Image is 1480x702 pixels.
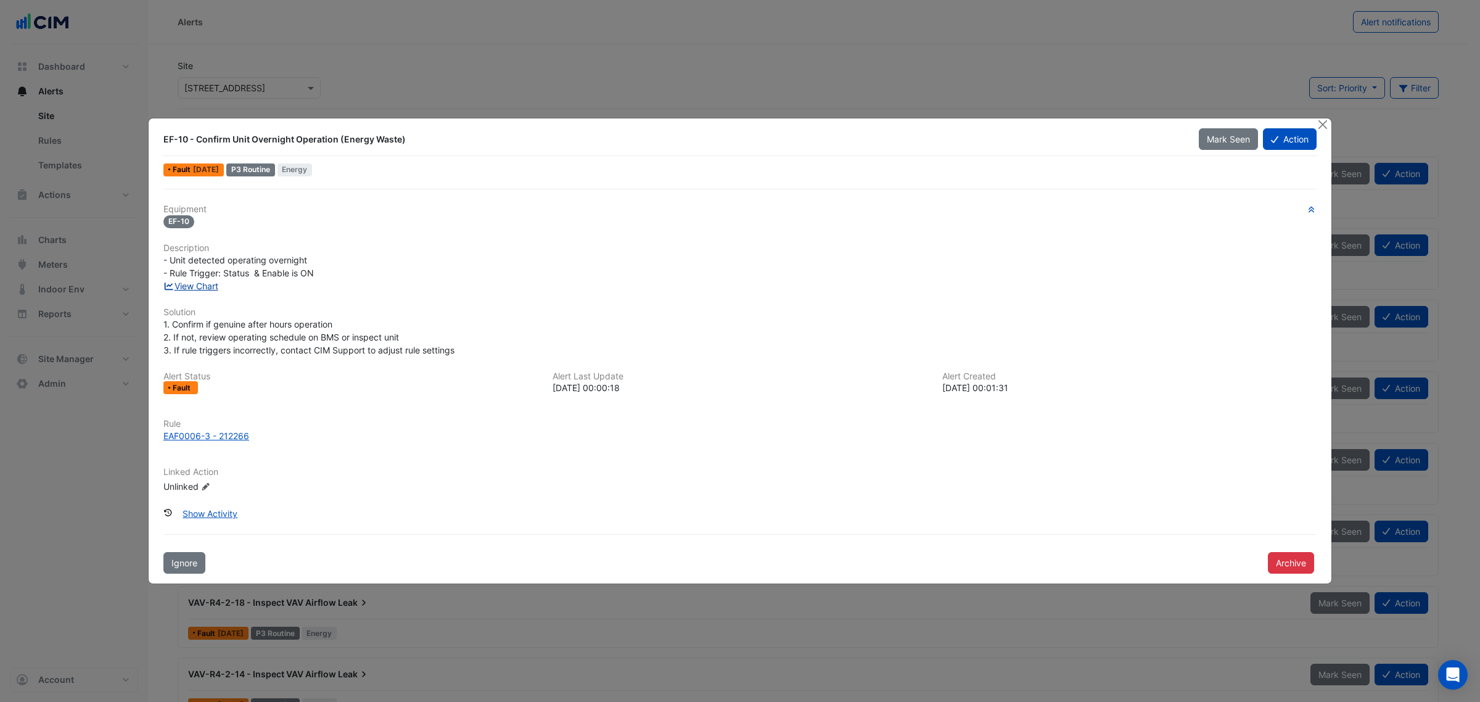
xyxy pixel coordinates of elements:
span: Tue 14-Oct-2025 00:00 AEDT [193,165,219,174]
a: EAF0006-3 - 212266 [163,429,1317,442]
button: Ignore [163,552,205,574]
h6: Linked Action [163,467,1317,477]
span: 1. Confirm if genuine after hours operation 2. If not, review operating schedule on BMS or inspec... [163,319,454,355]
span: Ignore [171,558,197,568]
button: Show Activity [175,503,245,524]
a: View Chart [163,281,218,291]
button: Mark Seen [1199,128,1258,150]
button: Archive [1268,552,1314,574]
h6: Rule [163,419,1317,429]
span: Mark Seen [1207,134,1250,144]
div: [DATE] 00:01:31 [942,381,1317,394]
div: Unlinked [163,480,311,493]
div: P3 Routine [226,163,275,176]
div: EAF0006-3 - 212266 [163,429,249,442]
div: EF-10 - Confirm Unit Overnight Operation (Energy Waste) [163,133,1184,146]
span: Fault [173,384,193,392]
button: Action [1263,128,1317,150]
h6: Alert Status [163,371,538,382]
h6: Alert Last Update [553,371,927,382]
h6: Description [163,243,1317,254]
div: [DATE] 00:00:18 [553,381,927,394]
span: Energy [277,163,313,176]
div: Open Intercom Messenger [1438,660,1468,690]
h6: Equipment [163,204,1317,215]
span: - Unit detected operating overnight - Rule Trigger: Status & Enable is ON [163,255,314,278]
button: Close [1316,118,1329,131]
h6: Solution [163,307,1317,318]
span: Fault [173,166,193,173]
span: EF-10 [163,215,194,228]
h6: Alert Created [942,371,1317,382]
fa-icon: Edit Linked Action [201,482,210,492]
